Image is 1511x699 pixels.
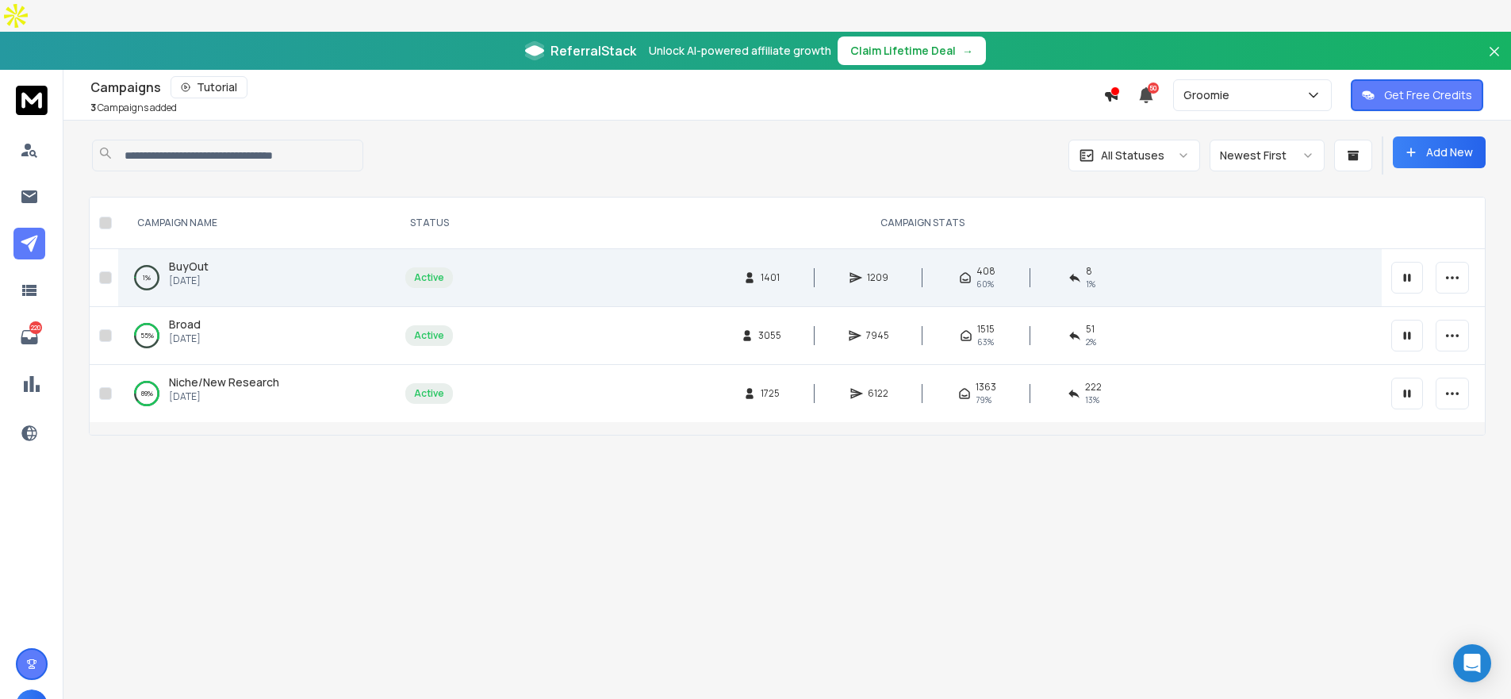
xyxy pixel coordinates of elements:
[169,390,279,403] p: [DATE]
[143,270,151,286] p: 1 %
[1210,140,1325,171] button: Newest First
[976,394,991,406] span: 79 %
[1086,265,1092,278] span: 8
[1484,41,1505,79] button: Close banner
[1351,79,1483,111] button: Get Free Credits
[140,328,154,344] p: 55 %
[761,387,780,400] span: 1725
[90,102,177,114] p: Campaigns added
[976,381,996,394] span: 1363
[761,271,780,284] span: 1401
[169,374,279,390] a: Niche/New Research
[758,329,781,342] span: 3055
[118,198,396,249] th: CAMPAIGN NAME
[1183,87,1236,103] p: Groomie
[414,329,444,342] div: Active
[414,387,444,400] div: Active
[1086,336,1096,348] span: 2 %
[141,386,153,401] p: 89 %
[962,43,973,59] span: →
[868,387,888,400] span: 6122
[118,307,396,365] td: 55%Broad[DATE]
[169,259,209,275] a: BuyOut
[977,336,994,348] span: 63 %
[976,265,995,278] span: 408
[414,271,444,284] div: Active
[169,332,201,345] p: [DATE]
[169,317,201,332] a: Broad
[171,76,247,98] button: Tutorial
[1384,87,1472,103] p: Get Free Credits
[1086,278,1095,290] span: 1 %
[838,36,986,65] button: Claim Lifetime Deal→
[462,198,1382,249] th: CAMPAIGN STATS
[118,365,396,423] td: 89%Niche/New Research[DATE]
[1086,323,1095,336] span: 51
[1101,148,1164,163] p: All Statuses
[169,275,209,287] p: [DATE]
[1085,381,1102,394] span: 222
[90,76,1103,98] div: Campaigns
[550,41,636,60] span: ReferralStack
[1393,136,1486,168] button: Add New
[1085,394,1099,406] span: 13 %
[866,329,889,342] span: 7945
[977,323,995,336] span: 1515
[976,278,994,290] span: 60 %
[118,249,396,307] td: 1%BuyOut[DATE]
[13,321,45,353] a: 220
[1453,644,1491,682] div: Open Intercom Messenger
[29,321,42,334] p: 220
[1148,83,1159,94] span: 50
[90,101,96,114] span: 3
[867,271,888,284] span: 1209
[396,198,462,249] th: STATUS
[649,43,831,59] p: Unlock AI-powered affiliate growth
